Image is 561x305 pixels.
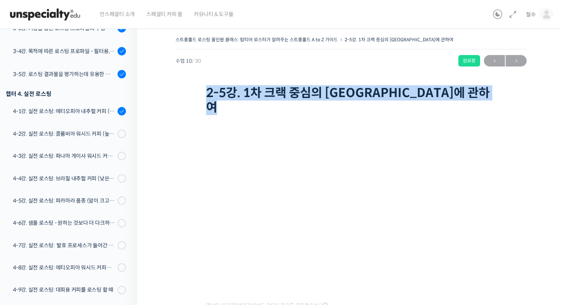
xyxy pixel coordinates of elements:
span: 홈 [24,253,29,259]
div: 3-4강. 목적에 따른 로스팅 프로파일 - 필터용, 에스프레소용 [13,47,115,55]
div: 4-5강. 실전 로스팅: 파카마라 품종 (알이 크고 산지에서 건조가 고르게 되기 힘든 경우) [13,196,115,205]
div: 4-8강. 실전 로스팅: 에티오피아 워시드 커피를 에스프레소용으로 로스팅 할 때 [13,263,115,272]
h1: 2-5강. 1차 크랙 중심의 [GEOGRAPHIC_DATA]에 관하여 [206,86,496,115]
div: 4-9강. 실전 로스팅: 대회용 커피를 로스팅 할 때 [13,286,115,294]
span: 수업 10 [176,58,201,63]
a: 대화 [50,242,98,261]
a: 2-5강. 1차 크랙 중심의 [GEOGRAPHIC_DATA]에 관하여 [345,37,453,42]
div: 3-5강. 로스팅 결과물을 평가하는데 유용한 팁들 - 연수를 활용한 커핑, 커핑용 분쇄도 찾기, 로스트 레벨에 따른 QC 등 [13,70,115,78]
div: 완료함 [458,55,480,67]
span: 설정 [118,253,127,259]
span: 대화 [70,253,79,260]
a: 설정 [98,242,147,261]
span: ← [484,56,505,66]
span: → [506,56,527,66]
a: ←이전 [484,55,505,67]
span: / 30 [192,58,201,64]
div: 챕터 4. 실전 로스팅 [6,89,126,99]
div: 4-2강. 실전 로스팅: 콜롬비아 워시드 커피 (높은 밀도와 수분율 때문에 1차 크랙에서 많은 수분을 방출하는 경우) [13,130,115,138]
a: 홈 [2,242,50,261]
div: 4-7강. 실전 로스팅: 발효 프로세스가 들어간 커피를 필터용으로 로스팅 할 때 [13,241,115,250]
a: 스트롱홀드 로스팅 올인원 클래스: 탑티어 로스터가 알려주는 스트롱홀드 A to Z 가이드 [176,37,338,42]
div: 4-6강. 샘플 로스팅 - 원하는 것보다 더 다크하게 로스팅 하는 이유 [13,219,115,227]
span: 철수 [526,11,536,18]
div: 4-4강. 실전 로스팅: 브라질 내추럴 커피 (낮은 고도에서 재배되어 당분과 밀도가 낮은 경우) [13,174,115,183]
div: 4-1강. 실전 로스팅: 에티오피아 내추럴 커피 (당분이 많이 포함되어 있고 색이 고르지 않은 경우) [13,107,115,115]
a: 다음→ [506,55,527,67]
div: 4-3강. 실전 로스팅: 파나마 게이샤 워시드 커피 (플레이버 프로파일이 로스팅하기 까다로운 경우) [13,152,115,160]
